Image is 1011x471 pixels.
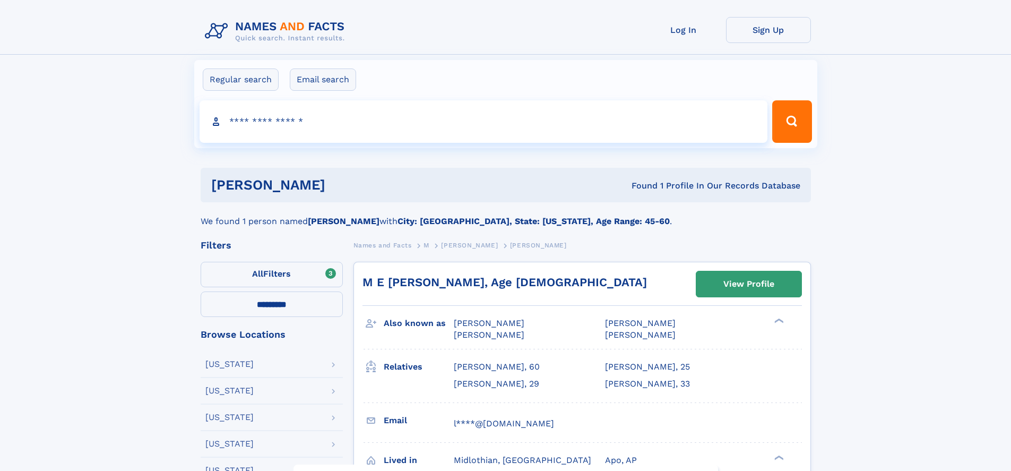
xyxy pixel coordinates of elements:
[454,330,524,340] span: [PERSON_NAME]
[772,318,784,324] div: ❯
[441,238,498,252] a: [PERSON_NAME]
[478,180,800,192] div: Found 1 Profile In Our Records Database
[772,454,784,461] div: ❯
[201,330,343,339] div: Browse Locations
[772,100,811,143] button: Search Button
[454,455,591,465] span: Midlothian, [GEOGRAPHIC_DATA]
[205,440,254,448] div: [US_STATE]
[201,202,811,228] div: We found 1 person named with .
[384,412,454,430] h3: Email
[203,68,279,91] label: Regular search
[510,242,567,249] span: [PERSON_NAME]
[205,387,254,395] div: [US_STATE]
[384,451,454,469] h3: Lived in
[454,378,539,390] a: [PERSON_NAME], 29
[205,413,254,422] div: [US_STATE]
[424,238,429,252] a: M
[353,238,412,252] a: Names and Facts
[308,216,379,226] b: [PERSON_NAME]
[201,262,343,287] label: Filters
[252,269,263,279] span: All
[290,68,356,91] label: Email search
[384,314,454,332] h3: Also known as
[605,361,690,373] a: [PERSON_NAME], 25
[441,242,498,249] span: [PERSON_NAME]
[605,378,690,390] a: [PERSON_NAME], 33
[205,360,254,369] div: [US_STATE]
[362,276,647,289] a: M E [PERSON_NAME], Age [DEMOGRAPHIC_DATA]
[605,455,637,465] span: Apo, AP
[641,17,726,43] a: Log In
[454,318,524,328] span: [PERSON_NAME]
[424,242,429,249] span: M
[200,100,768,143] input: search input
[454,361,540,373] a: [PERSON_NAME], 60
[605,318,676,328] span: [PERSON_NAME]
[201,17,353,46] img: Logo Names and Facts
[726,17,811,43] a: Sign Up
[398,216,670,226] b: City: [GEOGRAPHIC_DATA], State: [US_STATE], Age Range: 45-60
[384,358,454,376] h3: Relatives
[605,330,676,340] span: [PERSON_NAME]
[696,271,801,297] a: View Profile
[723,272,774,296] div: View Profile
[201,241,343,250] div: Filters
[211,178,479,192] h1: [PERSON_NAME]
